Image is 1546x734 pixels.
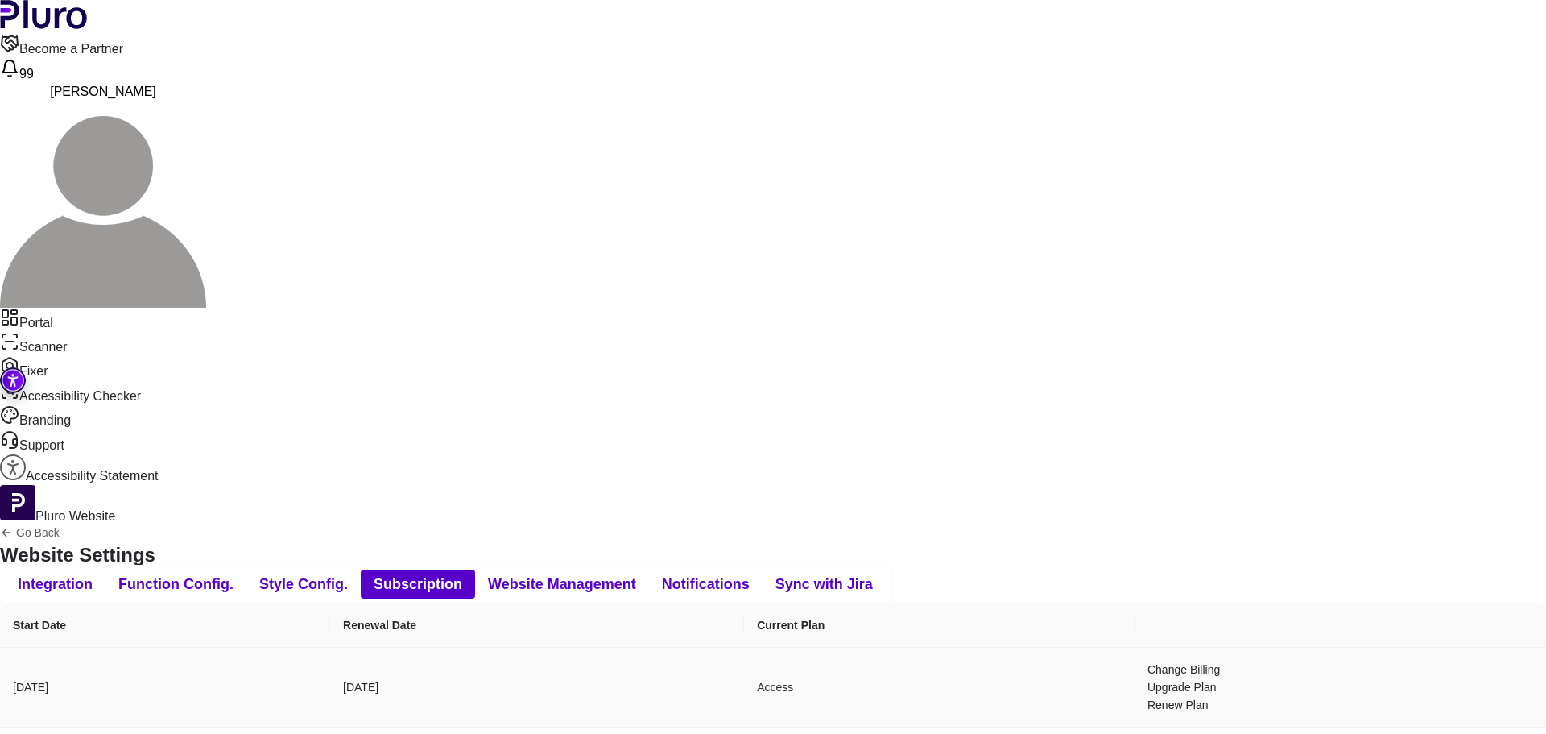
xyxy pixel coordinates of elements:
[330,648,744,728] td: [DATE]
[475,570,649,599] button: Website Management
[330,603,744,648] th: Renewal Date
[1147,678,1533,696] a: Upgrade Plan
[775,574,873,594] span: Sync with Jira
[744,603,1135,648] th: Current Plan
[18,574,93,594] span: Integration
[259,574,348,594] span: Style Config.
[374,574,462,594] span: Subscription
[763,570,886,599] button: Sync with Jira
[361,570,475,599] button: Subscription
[5,570,105,599] button: Integration
[744,648,1135,728] td: Access
[649,570,763,599] button: Notifications
[105,570,246,599] button: Function Config.
[246,570,361,599] button: Style Config.
[19,67,34,81] span: 99
[662,574,750,594] span: Notifications
[1147,661,1533,678] a: Change Billing
[1147,696,1533,714] a: Renew Plan
[50,85,156,98] span: [PERSON_NAME]
[118,574,234,594] span: Function Config.
[488,574,636,594] span: Website Management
